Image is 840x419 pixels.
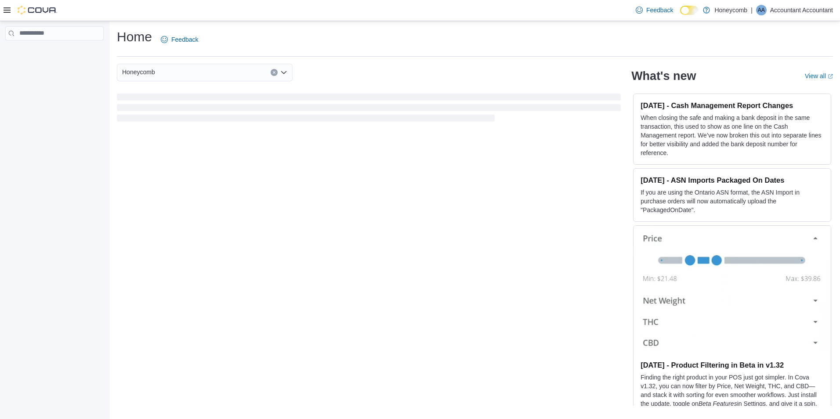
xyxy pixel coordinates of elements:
[641,361,824,369] h3: [DATE] - Product Filtering in Beta in v1.32
[18,6,57,14] img: Cova
[770,5,833,15] p: Accountant Accountant
[122,67,155,77] span: Honeycomb
[271,69,278,76] button: Clear input
[641,101,824,110] h3: [DATE] - Cash Management Report Changes
[632,1,677,19] a: Feedback
[171,35,198,44] span: Feedback
[805,72,833,79] a: View allExternal link
[756,5,767,15] div: Accountant Accountant
[758,5,765,15] span: AA
[157,31,202,48] a: Feedback
[699,400,737,407] em: Beta Features
[641,373,824,417] p: Finding the right product in your POS just got simpler. In Cova v1.32, you can now filter by Pric...
[641,188,824,214] p: If you are using the Ontario ASN format, the ASN Import in purchase orders will now automatically...
[646,6,673,14] span: Feedback
[5,42,104,63] nav: Complex example
[641,113,824,157] p: When closing the safe and making a bank deposit in the same transaction, this used to show as one...
[714,5,747,15] p: Honeycomb
[631,69,696,83] h2: What's new
[641,176,824,184] h3: [DATE] - ASN Imports Packaged On Dates
[117,95,621,123] span: Loading
[828,74,833,79] svg: External link
[280,69,287,76] button: Open list of options
[751,5,753,15] p: |
[680,6,699,15] input: Dark Mode
[117,28,152,46] h1: Home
